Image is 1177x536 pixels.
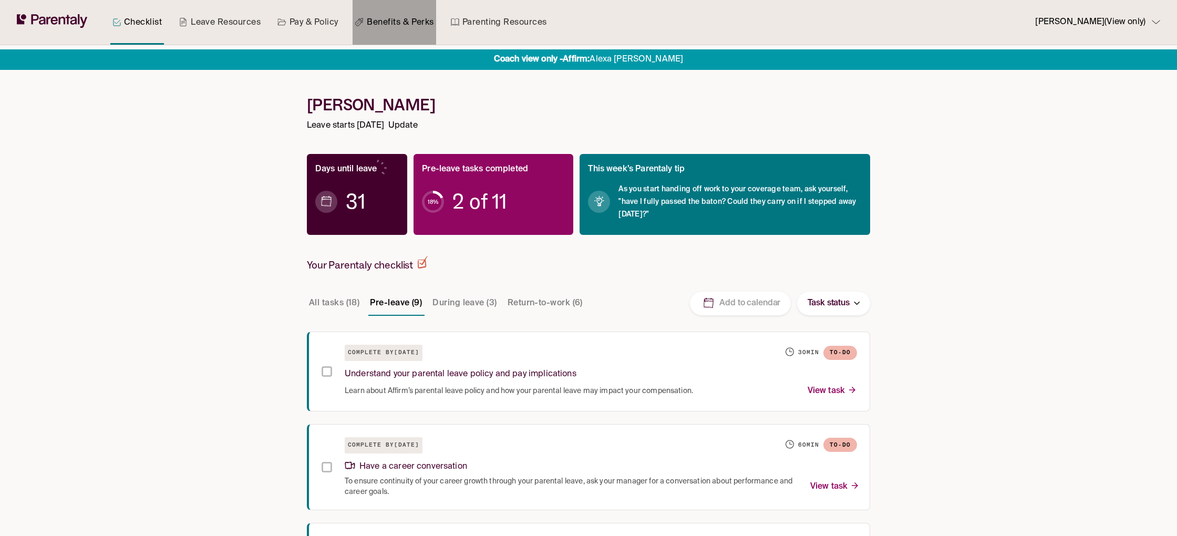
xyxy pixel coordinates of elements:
[307,95,870,115] h1: [PERSON_NAME]
[307,119,384,133] p: Leave starts [DATE]
[494,55,590,64] strong: Coach view only - Affirm :
[388,119,418,133] p: Update
[588,162,685,177] p: This week’s Parentaly tip
[346,197,365,207] span: 31
[307,256,428,272] h2: Your Parentaly checklist
[345,460,467,474] p: Have a career conversation
[823,346,857,360] span: To-do
[452,197,507,207] span: 2 of 11
[797,292,870,315] button: Task status
[618,183,862,221] span: As you start handing off work to your coverage team, ask yourself, "have I fully passed the baton...
[345,476,798,497] span: To ensure continuity of your career growth through your parental leave, ask your manager for a co...
[808,384,857,398] p: View task
[345,367,576,382] p: Understand your parental leave policy and pay implications
[422,162,528,177] p: Pre-leave tasks completed
[345,345,422,361] h6: Complete by [DATE]
[494,53,684,67] p: Alexa [PERSON_NAME]
[798,441,819,449] h6: 60 min
[810,480,860,494] p: View task
[345,437,422,453] h6: Complete by [DATE]
[808,296,850,311] p: Task status
[1035,15,1145,29] p: [PERSON_NAME] (View only)
[505,291,585,316] button: Return-to-work (6)
[368,291,424,316] button: Pre-leave (9)
[823,438,857,452] span: To-do
[430,291,499,316] button: During leave (3)
[315,162,377,177] p: Days until leave
[307,291,587,316] div: Task stage tabs
[345,386,693,396] span: Learn about Affirm’s parental leave policy and how your parental leave may impact your compensation.
[307,291,362,316] button: All tasks (18)
[798,348,819,357] h6: 30 min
